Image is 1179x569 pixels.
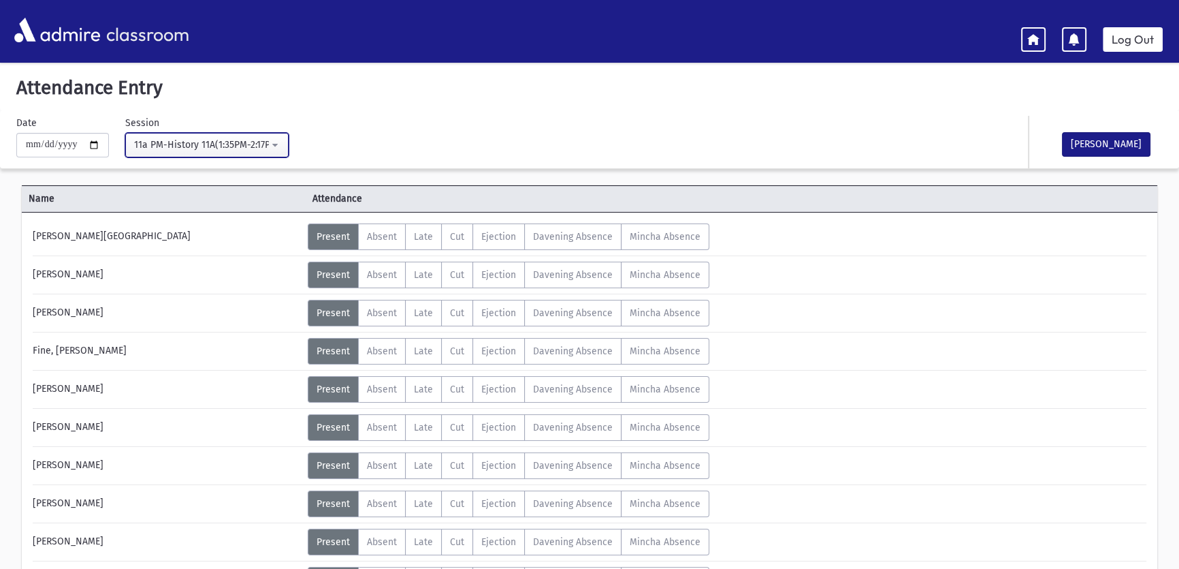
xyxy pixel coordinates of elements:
[22,191,306,206] span: Name
[11,14,103,46] img: AdmirePro
[367,231,397,243] span: Absent
[26,529,308,555] div: [PERSON_NAME]
[414,422,433,433] span: Late
[308,452,709,479] div: AttTypes
[414,460,433,472] span: Late
[317,498,350,510] span: Present
[414,384,433,395] span: Late
[134,138,269,152] div: 11a PM-History 11A(1:35PM-2:17PM)
[308,414,709,441] div: AttTypes
[317,536,350,548] span: Present
[26,262,308,288] div: [PERSON_NAME]
[414,345,433,357] span: Late
[308,376,709,403] div: AttTypes
[103,12,189,48] span: classroom
[481,384,516,395] span: Ejection
[450,536,464,548] span: Cut
[533,345,613,357] span: Davening Absence
[630,269,700,281] span: Mincha Absence
[533,460,613,472] span: Davening Absence
[533,384,613,395] span: Davening Absence
[308,491,709,517] div: AttTypes
[533,231,613,243] span: Davening Absence
[450,345,464,357] span: Cut
[630,345,700,357] span: Mincha Absence
[533,307,613,319] span: Davening Absence
[367,460,397,472] span: Absent
[11,76,1168,99] h5: Attendance Entry
[367,422,397,433] span: Absent
[450,231,464,243] span: Cut
[414,231,433,243] span: Late
[367,384,397,395] span: Absent
[26,338,308,365] div: Fine, [PERSON_NAME]
[481,498,516,510] span: Ejection
[308,338,709,365] div: AttTypes
[414,269,433,281] span: Late
[450,422,464,433] span: Cut
[630,498,700,510] span: Mincha Absence
[1103,27,1163,52] a: Log Out
[450,269,464,281] span: Cut
[367,498,397,510] span: Absent
[367,269,397,281] span: Absent
[125,116,159,130] label: Session
[26,452,308,479] div: [PERSON_NAME]
[317,384,350,395] span: Present
[306,191,589,206] span: Attendance
[533,269,613,281] span: Davening Absence
[481,422,516,433] span: Ejection
[630,460,700,472] span: Mincha Absence
[317,345,350,357] span: Present
[367,307,397,319] span: Absent
[308,300,709,326] div: AttTypes
[481,307,516,319] span: Ejection
[1062,132,1150,157] button: [PERSON_NAME]
[308,224,709,250] div: AttTypes
[308,529,709,555] div: AttTypes
[450,498,464,510] span: Cut
[26,224,308,250] div: [PERSON_NAME][GEOGRAPHIC_DATA]
[367,536,397,548] span: Absent
[26,414,308,441] div: [PERSON_NAME]
[450,307,464,319] span: Cut
[481,345,516,357] span: Ejection
[450,460,464,472] span: Cut
[630,307,700,319] span: Mincha Absence
[16,116,37,130] label: Date
[317,422,350,433] span: Present
[630,422,700,433] span: Mincha Absence
[26,300,308,326] div: [PERSON_NAME]
[317,460,350,472] span: Present
[533,498,613,510] span: Davening Absence
[481,231,516,243] span: Ejection
[125,133,289,157] button: 11a PM-History 11A(1:35PM-2:17PM)
[26,491,308,517] div: [PERSON_NAME]
[414,498,433,510] span: Late
[414,307,433,319] span: Late
[533,422,613,433] span: Davening Absence
[308,262,709,288] div: AttTypes
[317,307,350,319] span: Present
[630,384,700,395] span: Mincha Absence
[450,384,464,395] span: Cut
[481,460,516,472] span: Ejection
[367,345,397,357] span: Absent
[481,536,516,548] span: Ejection
[414,536,433,548] span: Late
[26,376,308,403] div: [PERSON_NAME]
[481,269,516,281] span: Ejection
[630,231,700,243] span: Mincha Absence
[317,231,350,243] span: Present
[317,269,350,281] span: Present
